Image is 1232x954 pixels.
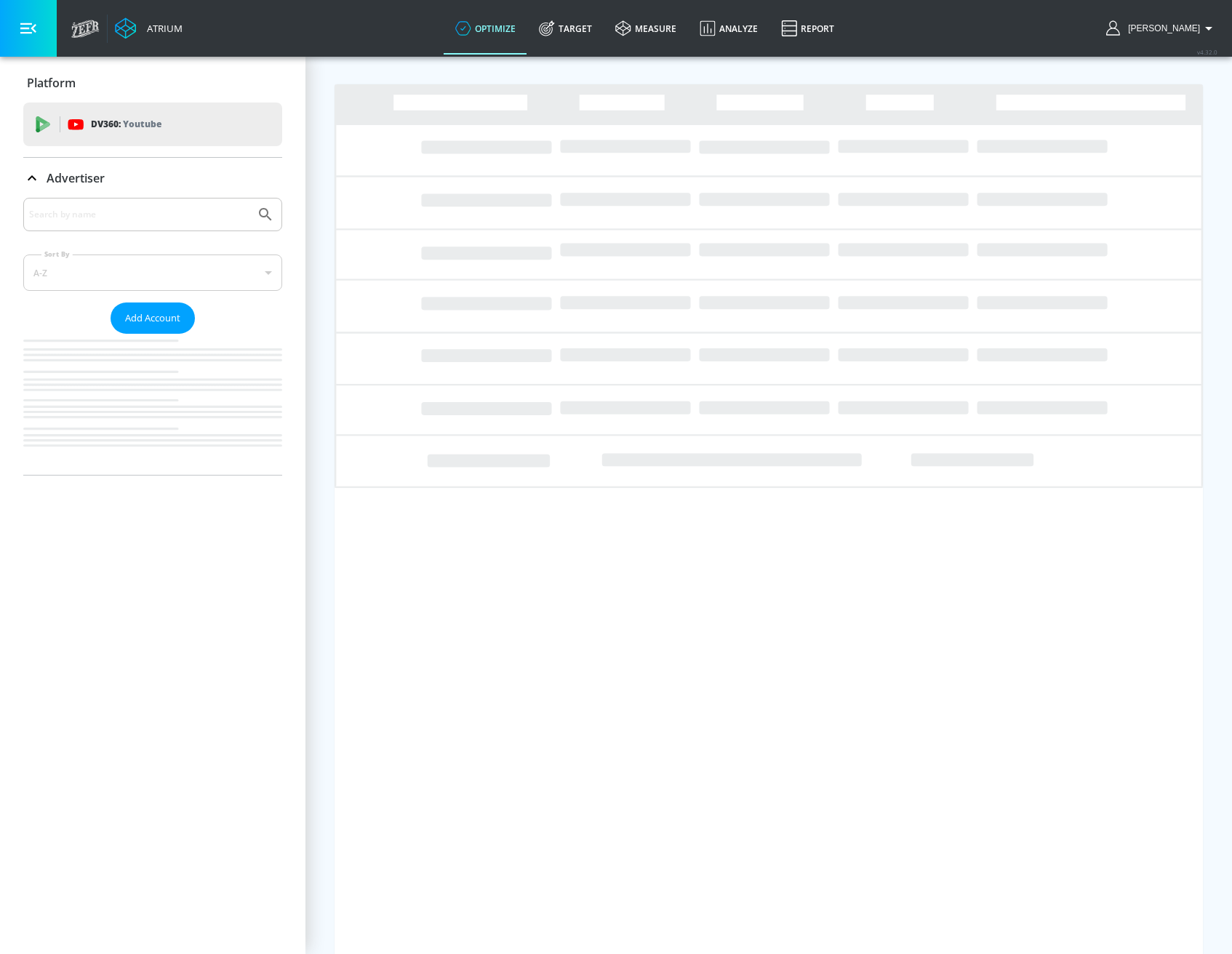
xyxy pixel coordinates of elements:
div: Platform [23,63,282,103]
div: Advertiser [23,158,282,199]
a: optimize [444,2,527,55]
nav: list of Advertiser [23,334,282,475]
div: Atrium [141,22,183,35]
span: v 4.32.0 [1197,48,1217,56]
span: login as: alex.luka@zefr.com [1122,23,1200,33]
a: Report [769,2,846,55]
p: Platform [27,75,76,91]
label: Sort By [41,249,73,259]
a: Analyze [688,2,769,55]
button: [PERSON_NAME] [1106,20,1217,37]
button: Add Account [111,302,195,334]
span: Add Account [125,310,180,326]
input: Search by name [29,205,249,224]
div: DV360: Youtube [23,103,282,146]
div: A-Z [23,254,282,291]
p: DV360: [91,116,161,132]
p: Youtube [123,116,161,132]
p: Advertiser [47,170,105,186]
a: measure [604,2,688,55]
a: Atrium [115,17,183,39]
div: Advertiser [23,198,282,475]
a: Target [527,2,604,55]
